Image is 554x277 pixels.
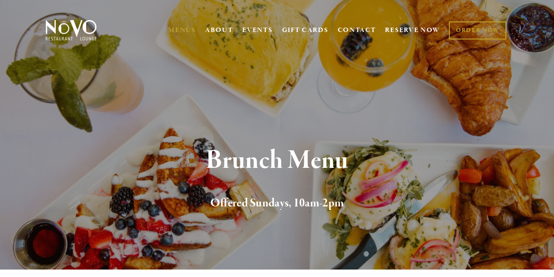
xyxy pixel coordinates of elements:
[338,22,376,39] a: CONTACT
[449,21,506,39] a: ORDER NOW
[242,26,272,35] a: EVENTS
[282,22,328,39] a: GIFT CARDS
[168,26,196,35] a: MENUS
[58,146,496,175] h1: Brunch Menu
[44,19,99,41] img: Novo Restaurant &amp; Lounge
[58,194,496,213] h2: Offered Sundays, 10am-2pm
[205,26,233,35] a: ABOUT
[385,22,440,39] a: RESERVE NOW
